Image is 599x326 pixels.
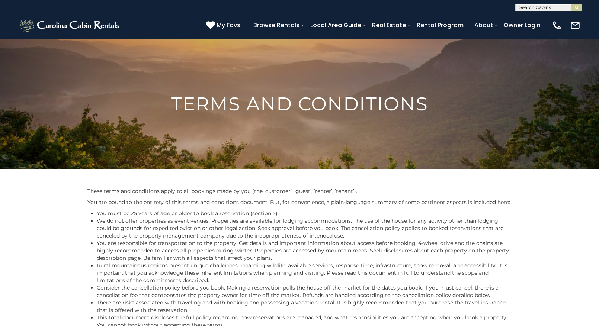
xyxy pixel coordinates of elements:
[217,20,240,30] span: My Favs
[206,20,242,30] a: My Favs
[250,19,303,32] a: Browse Rentals
[97,284,512,299] li: Consider the cancellation policy before you book. Making a reservation pulls the house off the ma...
[19,18,122,33] img: White-1-2.png
[97,217,512,239] li: We do not offer properties as event venues. Properties are available for lodging accommodations. ...
[413,19,467,32] a: Rental Program
[97,239,512,262] li: You are responsible for transportation to the property. Get details and important information abo...
[97,262,512,284] li: Rural mountainous regions present unique challenges regarding wildlife, available services, respo...
[570,20,580,30] img: mail-regular-white.png
[500,19,544,32] a: Owner Login
[552,20,562,30] img: phone-regular-white.png
[97,299,512,314] li: There are risks associated with traveling and with booking and possessing a vacation rental. It i...
[307,19,365,32] a: Local Area Guide
[87,187,512,195] p: These terms and conditions apply to all bookings made by you (the ‘customer’, ‘guest’, ‘renter’, ...
[97,210,512,217] li: You must be 25 years of age or older to book a reservation (section 5).
[471,19,497,32] a: About
[87,198,512,206] p: You are bound to the entirety of this terms and conditions document. But, for convenience, a plai...
[368,19,410,32] a: Real Estate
